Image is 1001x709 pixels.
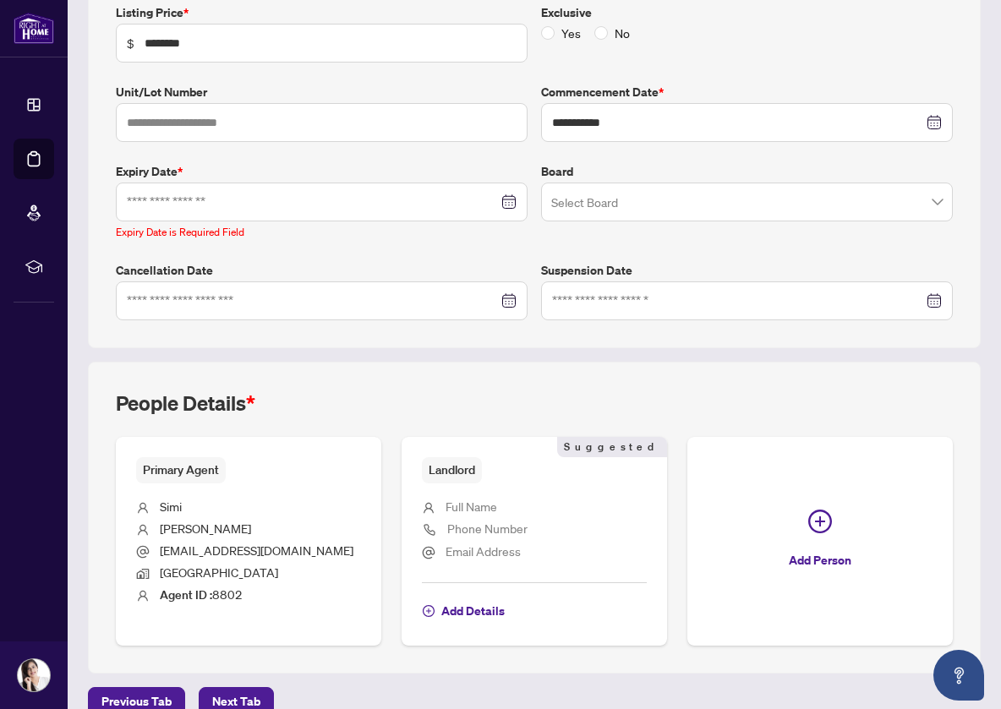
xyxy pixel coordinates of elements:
[789,547,851,574] span: Add Person
[687,437,953,646] button: Add Person
[447,521,528,536] span: Phone Number
[608,24,637,42] span: No
[160,543,353,558] span: [EMAIL_ADDRESS][DOMAIN_NAME]
[160,587,212,603] b: Agent ID :
[160,564,278,580] span: [GEOGRAPHIC_DATA]
[933,650,984,701] button: Open asap
[555,24,588,42] span: Yes
[14,13,54,44] img: logo
[808,510,832,533] span: plus-circle
[127,34,134,52] span: $
[160,499,182,514] span: Simi
[446,499,497,514] span: Full Name
[116,83,528,101] label: Unit/Lot Number
[160,521,251,536] span: [PERSON_NAME]
[423,605,435,617] span: plus-circle
[116,390,255,417] h2: People Details
[557,437,667,457] span: Suggested
[116,162,528,181] label: Expiry Date
[541,162,953,181] label: Board
[422,457,482,483] span: Landlord
[116,226,244,238] span: Expiry Date is Required Field
[160,586,243,602] span: 8802
[422,597,506,625] button: Add Details
[446,543,521,559] span: Email Address
[541,3,953,22] label: Exclusive
[116,261,528,280] label: Cancellation Date
[136,457,226,483] span: Primary Agent
[116,3,528,22] label: Listing Price
[18,659,50,691] img: Profile Icon
[441,597,505,624] span: Add Details
[541,83,953,101] label: Commencement Date
[541,261,953,280] label: Suspension Date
